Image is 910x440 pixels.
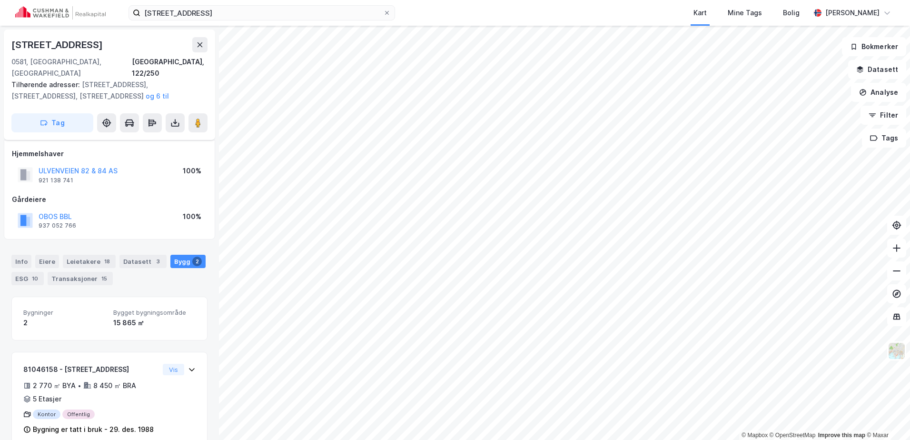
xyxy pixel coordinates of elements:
[851,83,906,102] button: Analyse
[862,394,910,440] div: Kontrollprogram for chat
[888,342,906,360] img: Z
[11,56,132,79] div: 0581, [GEOGRAPHIC_DATA], [GEOGRAPHIC_DATA]
[33,380,76,391] div: 2 770 ㎡ BYA
[33,424,154,435] div: Bygning er tatt i bruk - 29. des. 1988
[78,382,81,390] div: •
[11,113,93,132] button: Tag
[153,257,163,266] div: 3
[93,380,136,391] div: 8 450 ㎡ BRA
[183,211,201,222] div: 100%
[693,7,707,19] div: Kart
[15,6,106,20] img: cushman-wakefield-realkapital-logo.202ea83816669bd177139c58696a8fa1.svg
[170,255,206,268] div: Bygg
[862,129,906,148] button: Tags
[39,177,73,184] div: 921 138 741
[23,364,159,375] div: 81046158 - [STREET_ADDRESS]
[140,6,383,20] input: Søk på adresse, matrikkel, gårdeiere, leietakere eller personer
[825,7,880,19] div: [PERSON_NAME]
[48,272,113,285] div: Transaksjoner
[11,255,31,268] div: Info
[783,7,800,19] div: Bolig
[728,7,762,19] div: Mine Tags
[11,272,44,285] div: ESG
[23,309,106,317] span: Bygninger
[848,60,906,79] button: Datasett
[23,317,106,329] div: 2
[30,274,40,283] div: 10
[842,37,906,56] button: Bokmerker
[183,165,201,177] div: 100%
[39,222,76,230] div: 937 052 766
[11,79,200,102] div: [STREET_ADDRESS], [STREET_ADDRESS], [STREET_ADDRESS]
[113,309,196,317] span: Bygget bygningsområde
[862,394,910,440] iframe: Chat Widget
[99,274,109,283] div: 15
[113,317,196,329] div: 15 865 ㎡
[770,432,816,439] a: OpenStreetMap
[119,255,167,268] div: Datasett
[12,148,207,160] div: Hjemmelshaver
[35,255,59,268] div: Eiere
[11,80,82,89] span: Tilhørende adresser:
[11,37,105,52] div: [STREET_ADDRESS]
[63,255,116,268] div: Leietakere
[33,393,61,405] div: 5 Etasjer
[102,257,112,266] div: 18
[163,364,184,375] button: Vis
[861,106,906,125] button: Filter
[192,257,202,266] div: 2
[12,194,207,205] div: Gårdeiere
[132,56,208,79] div: [GEOGRAPHIC_DATA], 122/250
[818,432,865,439] a: Improve this map
[742,432,768,439] a: Mapbox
